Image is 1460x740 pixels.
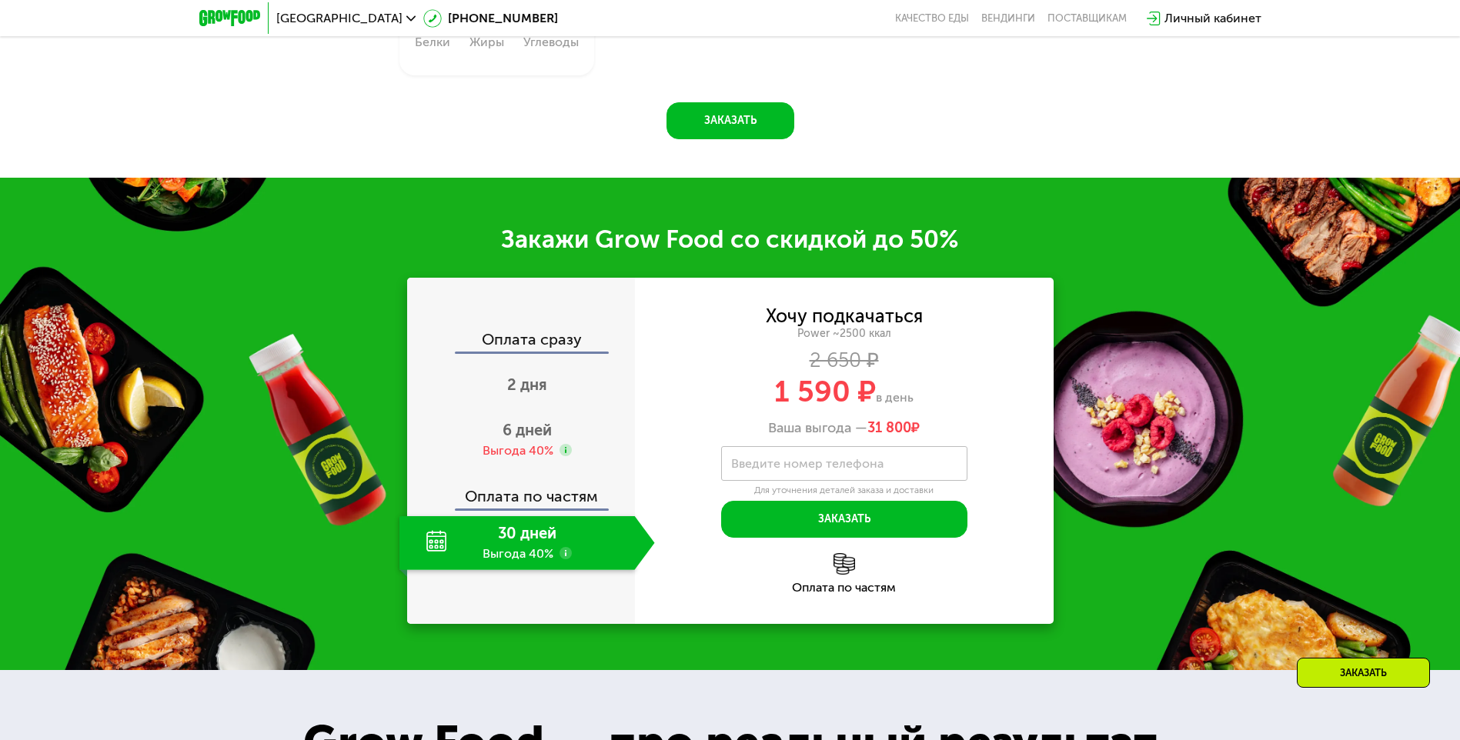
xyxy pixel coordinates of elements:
[469,36,504,48] div: Жиры
[867,419,911,436] span: 31 800
[1047,12,1127,25] div: поставщикам
[667,102,794,139] button: Заказать
[415,36,450,48] div: Белки
[721,501,967,538] button: Заказать
[423,9,558,28] a: [PHONE_NUMBER]
[503,421,552,439] span: 6 дней
[635,327,1054,341] div: Power ~2500 ккал
[867,420,920,437] span: ₽
[721,485,967,497] div: Для уточнения деталей заказа и доставки
[635,352,1054,369] div: 2 650 ₽
[635,420,1054,437] div: Ваша выгода —
[1164,9,1261,28] div: Личный кабинет
[766,308,923,325] div: Хочу подкачаться
[895,12,969,25] a: Качество еды
[876,390,914,405] span: в день
[276,12,403,25] span: [GEOGRAPHIC_DATA]
[981,12,1035,25] a: Вендинги
[635,582,1054,594] div: Оплата по частям
[731,459,884,468] label: Введите номер телефона
[409,473,635,508] div: Оплата по частям
[409,332,635,352] div: Оплата сразу
[774,374,876,409] span: 1 590 ₽
[834,553,855,575] img: l6xcnZfty9opOoJh.png
[507,375,547,394] span: 2 дня
[1297,658,1430,688] div: Заказать
[483,442,553,459] div: Выгода 40%
[523,36,579,48] div: Углеводы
